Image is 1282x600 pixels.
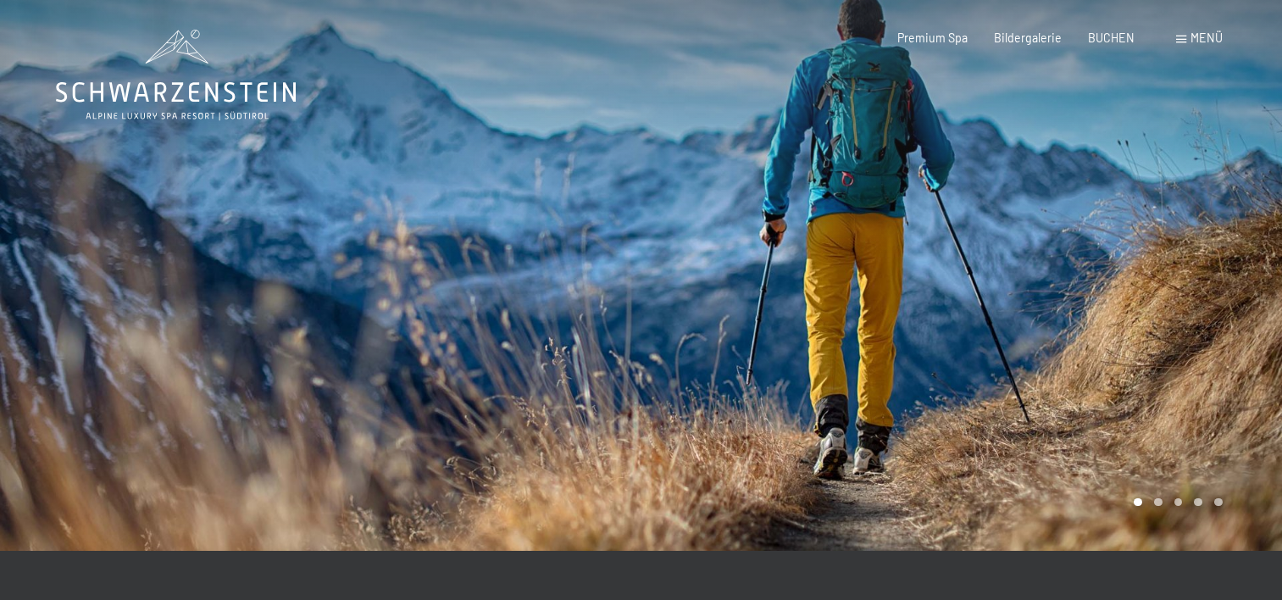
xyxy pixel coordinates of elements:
div: Carousel Page 3 [1174,498,1183,507]
div: Carousel Page 5 [1214,498,1223,507]
a: Bildergalerie [994,31,1062,45]
a: Premium Spa [897,31,968,45]
div: Carousel Pagination [1128,498,1222,507]
div: Carousel Page 2 [1154,498,1163,507]
span: Menü [1190,31,1223,45]
div: Carousel Page 1 (Current Slide) [1134,498,1142,507]
a: BUCHEN [1088,31,1135,45]
div: Carousel Page 4 [1194,498,1202,507]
